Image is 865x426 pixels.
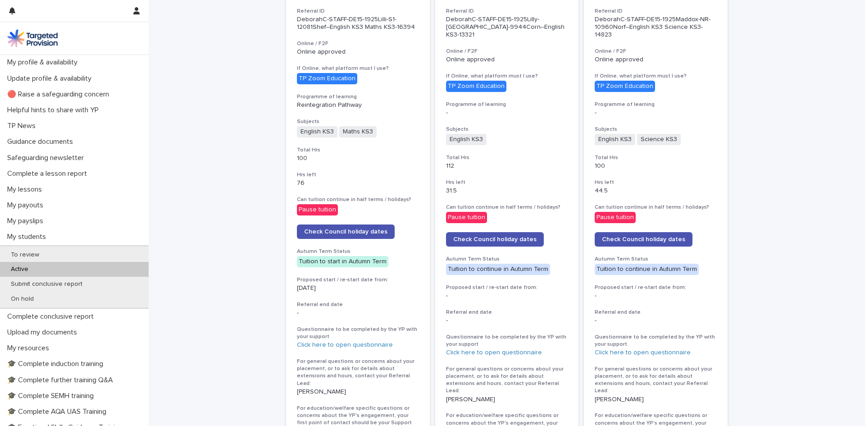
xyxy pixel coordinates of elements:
span: English KS3 [595,134,635,145]
p: 112 [446,162,568,170]
h3: Online / F2F [595,48,717,55]
h3: Can tuition continue in half terms / holidays? [595,204,717,211]
h3: Total Hrs [297,147,419,154]
h3: Total Hrs [446,154,568,161]
div: TP Zoom Education [595,81,655,92]
h3: Subjects [595,126,717,133]
h3: Autumn Term Status [595,256,717,263]
a: Check Council holiday dates [595,232,692,247]
p: [DATE] [297,284,419,292]
h3: For general questions or concerns about your placement, or to ask for details about extensions an... [446,366,568,395]
a: Check Council holiday dates [446,232,544,247]
h3: Programme of learning [446,101,568,108]
span: Science KS3 [637,134,681,145]
span: Check Council holiday dates [304,229,387,235]
h3: Autumn Term Status [446,256,568,263]
p: Active [4,266,36,273]
h3: Proposed start / re-start date from: [446,284,568,291]
h3: Referral ID [595,8,717,15]
span: Check Council holiday dates [602,236,685,243]
div: Tuition to start in Autumn Term [297,256,388,267]
p: Online approved [297,48,419,56]
p: Helpful hints to share with YP [4,106,106,115]
p: My profile & availability [4,58,85,67]
p: 🎓 Complete further training Q&A [4,376,120,385]
h3: Subjects [297,118,419,125]
p: My resources [4,344,56,353]
p: Complete conclusive report [4,312,101,321]
p: - [595,292,717,300]
a: Click here to open questionnaire [297,342,393,348]
h3: If Online, what platform must I use? [595,73,717,80]
div: Pause tuition [297,204,338,215]
p: - [595,317,717,325]
p: To review [4,251,46,259]
h3: If Online, what platform must I use? [297,65,419,72]
h3: For general questions or concerns about your placement, or to ask for details about extensions an... [297,358,419,387]
h3: Referral end date [595,309,717,316]
p: 100 [297,155,419,162]
a: Check Council holiday dates [297,224,395,239]
h3: Questionnaire to be completed by the YP with your support [595,334,717,348]
div: TP Zoom Education [446,81,506,92]
p: DeborahC-STAFF-DE15-1925Maddox-NR-10960Norf--English KS3 Science KS3-14823 [595,16,717,38]
p: 🎓 Complete SEMH training [4,392,101,400]
p: My students [4,233,53,241]
p: Guidance documents [4,137,80,146]
h3: For general questions or concerns about your placement, or to ask for details about extensions an... [595,366,717,395]
h3: Online / F2F [297,40,419,47]
h3: Online / F2F [446,48,568,55]
p: Upload my documents [4,328,84,337]
p: TP News [4,122,43,130]
h3: Questionnaire to be completed by the YP with your support [446,334,568,348]
p: Submit conclusive report [4,280,90,288]
h3: Hrs left [297,171,419,179]
div: Pause tuition [446,212,487,223]
div: Pause tuition [595,212,636,223]
p: 76 [297,179,419,187]
p: Safeguarding newsletter [4,154,91,162]
h3: Proposed start / re-start date from: [595,284,717,291]
p: 🎓 Complete AQA UAS Training [4,408,114,416]
p: DeborahC-STAFF-DE15-1925Lilly-[GEOGRAPHIC_DATA]-9944Corn--English KS3-13321 [446,16,568,38]
p: [PERSON_NAME] [446,396,568,403]
p: My payouts [4,201,50,210]
h3: Subjects [446,126,568,133]
p: Online approved [446,56,568,64]
p: Online approved [595,56,717,64]
a: Click here to open questionnaire [446,349,542,356]
p: 44.5 [595,187,717,195]
p: 🎓 Complete induction training [4,360,110,368]
h3: Hrs left [446,179,568,186]
p: - [446,109,568,117]
div: Tuition to continue in Autumn Term [595,264,699,275]
p: 31.5 [446,187,568,195]
div: Tuition to continue in Autumn Term [446,264,550,275]
span: Check Council holiday dates [453,236,537,243]
h3: Proposed start / re-start date from: [297,276,419,284]
p: Reintegration Pathway [297,101,419,109]
h3: If Online, what platform must I use? [446,73,568,80]
span: English KS3 [297,126,337,137]
h3: Hrs left [595,179,717,186]
p: Update profile & availability [4,74,99,83]
span: English KS3 [446,134,487,145]
h3: Referral end date [446,309,568,316]
p: - [297,309,419,317]
p: On hold [4,295,41,303]
p: - [446,292,568,300]
p: Complete a lesson report [4,169,94,178]
p: My payslips [4,217,50,225]
p: [PERSON_NAME] [297,388,419,396]
p: [PERSON_NAME] [595,396,717,403]
h3: Referral ID [297,8,419,15]
p: 🔴 Raise a safeguarding concern [4,90,116,99]
h3: Can tuition continue in half terms / holidays? [297,196,419,203]
p: DeborahC-STAFF-DE15-1925Lilli-S1-12081Shef--English KS3 Maths KS3-16394 [297,16,419,31]
h3: Questionnaire to be completed by the YP with your support [297,326,419,340]
span: Maths KS3 [339,126,377,137]
p: - [446,317,568,325]
a: Click here to open questionnaire [595,349,691,356]
h3: Programme of learning [595,101,717,108]
h3: Programme of learning [297,93,419,101]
